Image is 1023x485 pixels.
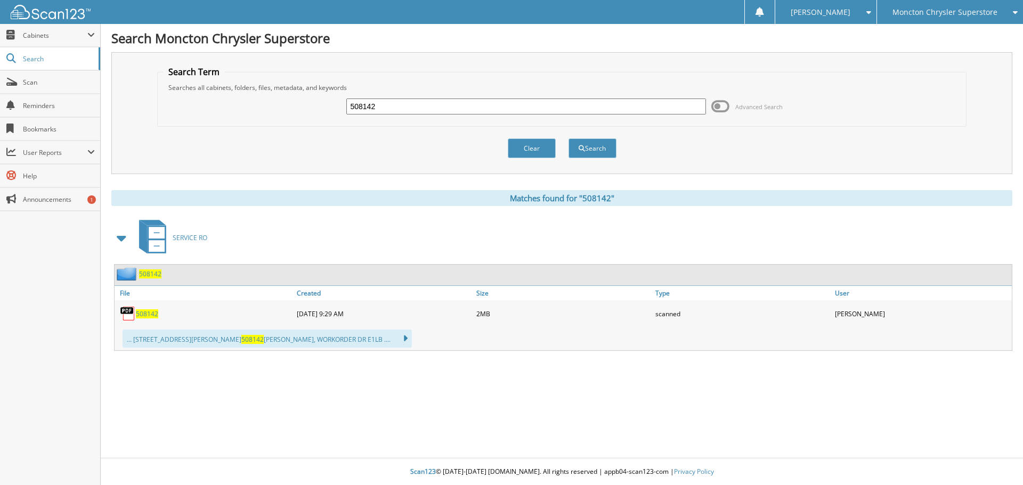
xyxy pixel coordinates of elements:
[294,303,474,324] div: [DATE] 9:29 AM
[653,303,832,324] div: scanned
[832,286,1012,300] a: User
[11,5,91,19] img: scan123-logo-white.svg
[508,138,556,158] button: Clear
[791,9,850,15] span: [PERSON_NAME]
[117,267,139,281] img: folder2.png
[674,467,714,476] a: Privacy Policy
[832,303,1012,324] div: [PERSON_NAME]
[136,309,158,318] a: 508142
[111,29,1012,47] h1: Search Moncton Chrysler Superstore
[23,148,87,157] span: User Reports
[892,9,997,15] span: Moncton Chrysler Superstore
[139,269,161,278] a: 508142
[294,286,474,300] a: Created
[569,138,616,158] button: Search
[115,286,294,300] a: File
[173,233,207,242] span: SERVICE RO
[23,101,95,110] span: Reminders
[123,330,412,348] div: ... [STREET_ADDRESS][PERSON_NAME] [PERSON_NAME], WORKORDER DR E1LB ....
[120,306,136,322] img: PDF.png
[23,195,95,204] span: Announcements
[23,31,87,40] span: Cabinets
[111,190,1012,206] div: Matches found for "508142"
[163,66,225,78] legend: Search Term
[87,195,96,204] div: 1
[23,78,95,87] span: Scan
[735,103,783,111] span: Advanced Search
[101,459,1023,485] div: © [DATE]-[DATE] [DOMAIN_NAME]. All rights reserved | appb04-scan123-com |
[23,125,95,134] span: Bookmarks
[474,286,653,300] a: Size
[241,335,264,344] span: 508142
[163,83,961,92] div: Searches all cabinets, folders, files, metadata, and keywords
[410,467,436,476] span: Scan123
[474,303,653,324] div: 2MB
[653,286,832,300] a: Type
[133,217,207,259] a: SERVICE RO
[23,54,93,63] span: Search
[23,171,95,180] span: Help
